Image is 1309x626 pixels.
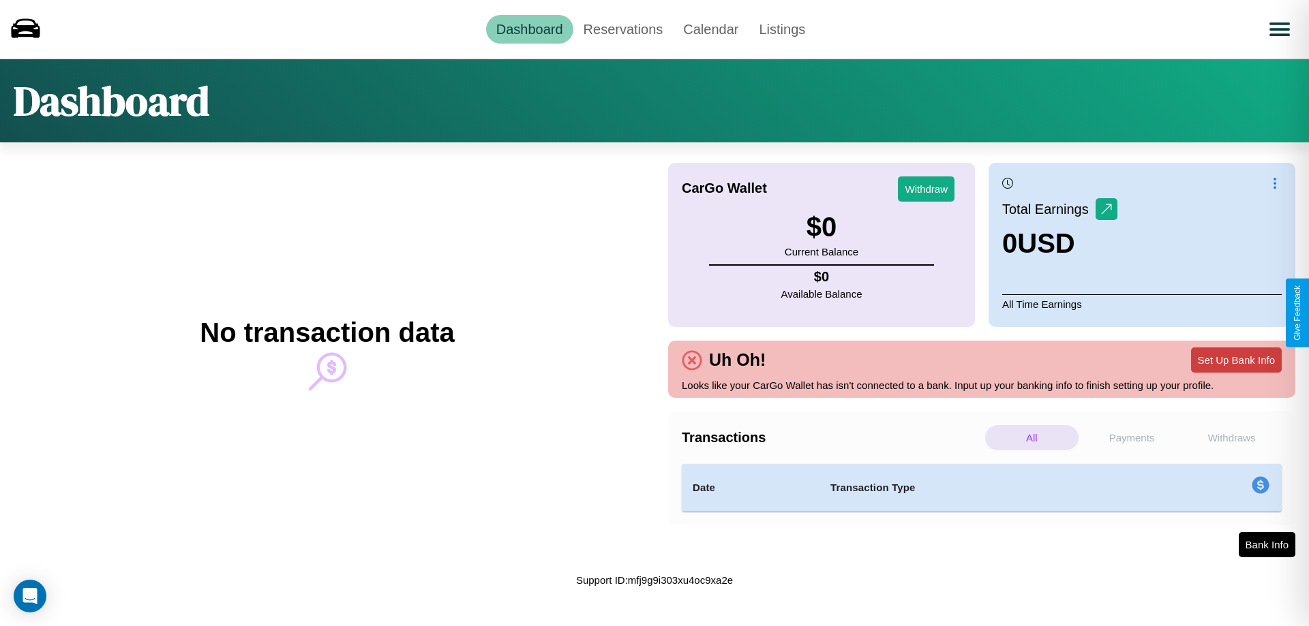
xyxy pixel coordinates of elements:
[14,580,46,612] div: Open Intercom Messenger
[576,571,733,589] p: Support ID: mfj9g9i303xu4oc9xa2e
[673,15,749,44] a: Calendar
[1191,347,1282,373] button: Set Up Bank Info
[785,242,858,261] p: Current Balance
[1185,425,1278,450] p: Withdraws
[682,376,1282,394] p: Looks like your CarGo Wallet has isn't connected to a bank. Input up your banking info to finish ...
[1085,425,1179,450] p: Payments
[785,212,858,242] h3: $ 0
[1293,285,1302,341] div: Give Feedback
[830,480,1140,496] h4: Transaction Type
[573,15,674,44] a: Reservations
[781,285,862,303] p: Available Balance
[1261,10,1299,48] button: Open menu
[781,269,862,285] h4: $ 0
[749,15,815,44] a: Listings
[682,464,1282,512] table: simple table
[693,480,809,496] h4: Date
[1002,197,1096,221] p: Total Earnings
[1239,532,1295,557] button: Bank Info
[1002,294,1282,313] p: All Time Earnings
[682,430,982,445] h4: Transactions
[486,15,573,44] a: Dashboard
[985,425,1079,450] p: All
[702,350,772,370] h4: Uh Oh!
[682,181,767,196] h4: CarGo Wallet
[1002,228,1117,259] h3: 0 USD
[200,317,454,348] h2: No transaction data
[898,176,954,202] button: Withdraw
[14,73,209,129] h1: Dashboard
